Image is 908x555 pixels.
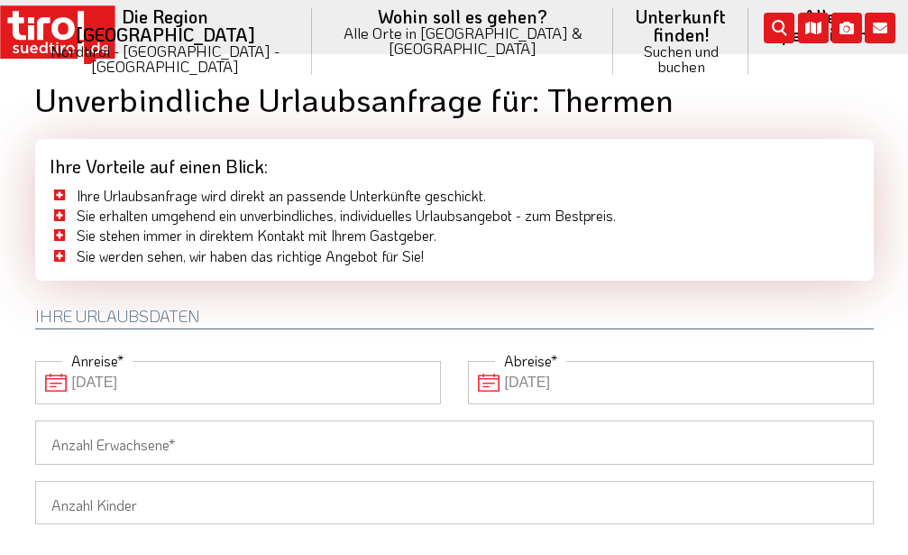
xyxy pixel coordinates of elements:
i: Kontakt [865,13,895,43]
small: Alle Orte in [GEOGRAPHIC_DATA] & [GEOGRAPHIC_DATA] [334,25,592,56]
li: Ihre Urlaubsanfrage wird direkt an passende Unterkünfte geschickt. [50,186,859,206]
h2: Ihre Urlaubsdaten [35,308,874,329]
small: Suchen und buchen [635,43,727,74]
h1: Unverbindliche Urlaubsanfrage für: Thermen [35,81,874,117]
li: Sie stehen immer in direktem Kontakt mit Ihrem Gastgeber. [50,226,859,245]
li: Sie werden sehen, wir haben das richtige Angebot für Sie! [50,246,859,266]
div: Ihre Vorteile auf einen Blick: [35,139,874,186]
i: Fotogalerie [831,13,862,43]
small: Nordtirol - [GEOGRAPHIC_DATA] - [GEOGRAPHIC_DATA] [40,43,290,74]
li: Sie erhalten umgehend ein unverbindliches, individuelles Urlaubsangebot - zum Bestpreis. [50,206,859,226]
i: Karte öffnen [798,13,829,43]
